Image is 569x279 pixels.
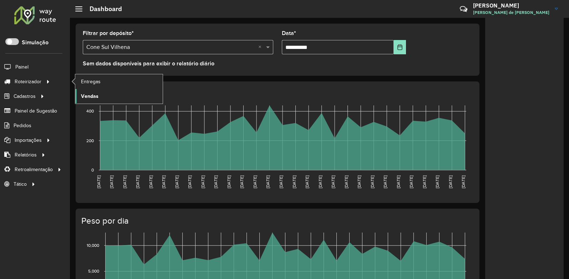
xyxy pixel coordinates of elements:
a: Contato Rápido [456,1,471,17]
text: [DATE] [435,175,440,188]
text: [DATE] [122,175,127,188]
text: 10,000 [87,243,99,248]
text: [DATE] [448,175,453,188]
text: [DATE] [109,175,114,188]
span: Tático [14,180,27,188]
span: Painel de Sugestão [15,107,57,115]
span: Roteirizador [15,78,41,85]
text: 0 [91,168,94,172]
label: Sem dados disponíveis para exibir o relatório diário [83,59,214,68]
text: [DATE] [461,175,466,188]
text: [DATE] [331,175,335,188]
text: 200 [86,138,94,143]
button: Choose Date [394,40,406,54]
text: [DATE] [318,175,322,188]
text: [DATE] [370,175,375,188]
text: [DATE] [96,175,101,188]
text: [DATE] [357,175,361,188]
h4: Capacidade por dia [81,89,472,99]
text: [DATE] [135,175,140,188]
span: Vendas [81,93,98,100]
text: [DATE] [187,175,192,188]
a: Entregas [75,74,163,89]
text: [DATE] [239,175,244,188]
span: [PERSON_NAME] de [PERSON_NAME] [473,9,549,16]
text: [DATE] [265,175,270,188]
text: [DATE] [292,175,296,188]
text: [DATE] [279,175,283,188]
span: Relatórios [15,151,37,159]
h4: Peso por dia [81,216,472,226]
text: 400 [86,109,94,113]
text: [DATE] [344,175,349,188]
text: [DATE] [396,175,401,188]
a: Vendas [75,89,163,103]
text: [DATE] [174,175,179,188]
text: [DATE] [161,175,166,188]
text: [DATE] [305,175,309,188]
label: Simulação [22,38,49,47]
text: [DATE] [148,175,153,188]
span: Clear all [258,43,264,51]
span: Entregas [81,78,101,85]
text: [DATE] [409,175,413,188]
span: Pedidos [14,122,31,129]
span: Cadastros [14,93,36,100]
span: Importações [15,136,42,144]
text: [DATE] [253,175,257,188]
text: [DATE] [227,175,231,188]
text: [DATE] [383,175,387,188]
text: 5,000 [88,269,99,273]
span: Painel [15,63,29,71]
span: Retroalimentação [15,166,53,173]
h3: [PERSON_NAME] [473,2,549,9]
label: Filtrar por depósito [83,29,134,38]
text: [DATE] [422,175,427,188]
h2: Dashboard [82,5,122,13]
label: Data [282,29,296,38]
text: [DATE] [213,175,218,188]
text: [DATE] [200,175,205,188]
